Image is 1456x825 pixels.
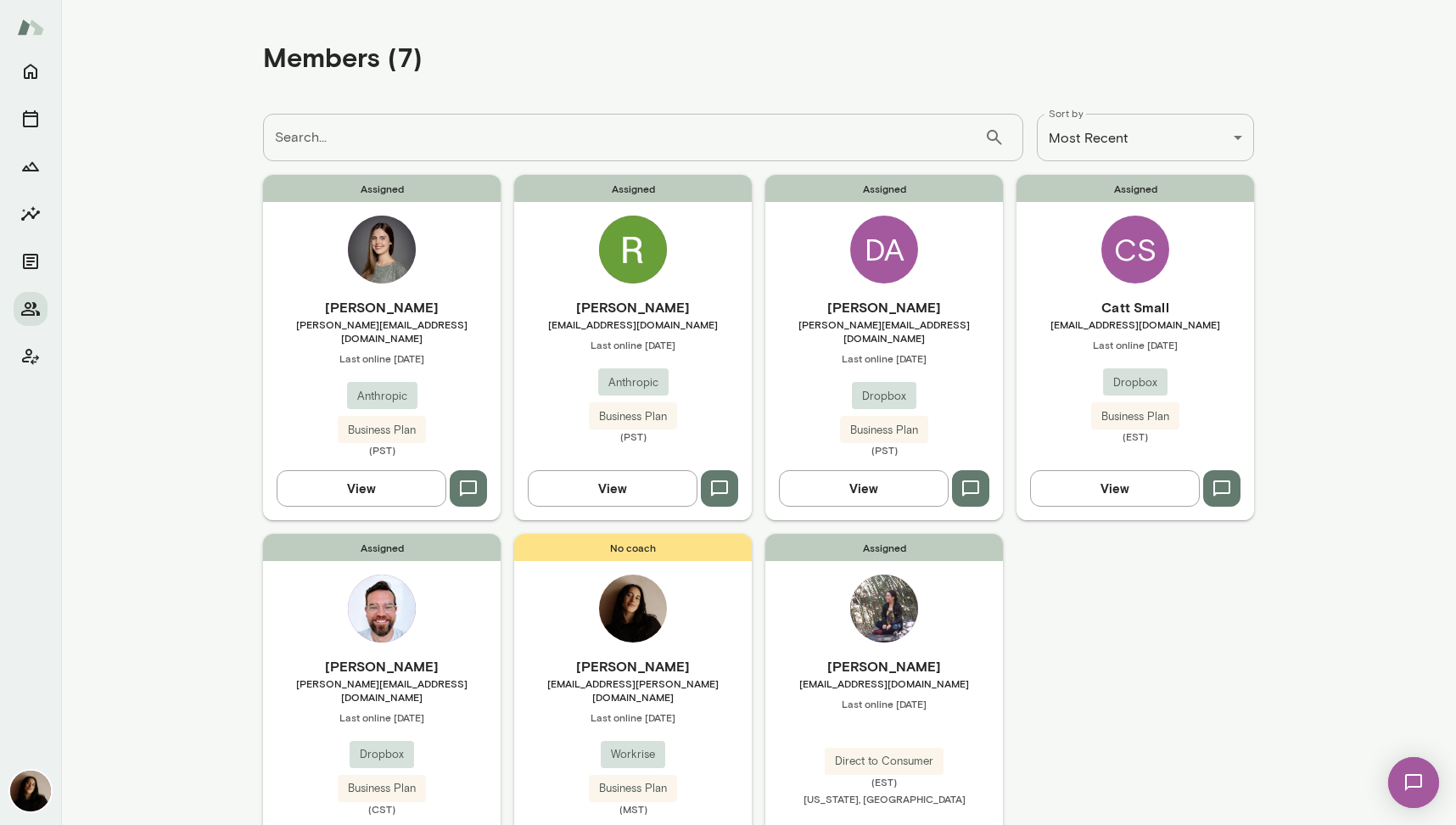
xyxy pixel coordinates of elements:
button: View [779,470,949,506]
span: Assigned [263,175,501,202]
h6: [PERSON_NAME] [765,656,1003,676]
img: Jenesis M Gallego [850,575,918,643]
h6: [PERSON_NAME] [514,297,752,317]
span: [PERSON_NAME][EMAIL_ADDRESS][DOMAIN_NAME] [765,317,1003,345]
span: Business Plan [338,780,426,797]
button: Growth Plan [14,149,48,183]
img: Fiona Nodar [599,575,667,643]
button: View [528,470,697,506]
span: Dropbox [1103,374,1168,391]
span: (CST) [263,802,501,816]
span: Last online [DATE] [263,351,501,365]
h6: [PERSON_NAME] [263,656,501,676]
span: [US_STATE], [GEOGRAPHIC_DATA] [804,793,966,805]
span: Business Plan [1091,408,1179,425]
button: View [277,470,446,506]
span: (MST) [514,802,752,816]
span: Assigned [263,534,501,561]
span: [EMAIL_ADDRESS][DOMAIN_NAME] [765,676,1003,690]
h6: Catt Small [1016,297,1254,317]
span: Business Plan [338,422,426,439]
img: Ryn Linthicum [599,216,667,283]
div: Most Recent [1037,114,1254,161]
span: [PERSON_NAME][EMAIL_ADDRESS][DOMAIN_NAME] [263,676,501,704]
span: Last online [DATE] [263,710,501,724]
span: Last online [DATE] [514,710,752,724]
span: Workrise [601,746,665,763]
span: Assigned [514,175,752,202]
div: DA [850,216,918,283]
img: Chris Meeks [348,575,416,643]
span: Business Plan [840,422,928,439]
span: Business Plan [589,780,677,797]
span: [EMAIL_ADDRESS][DOMAIN_NAME] [514,317,752,331]
span: Assigned [765,175,1003,202]
div: CS [1101,216,1169,283]
span: Direct to Consumer [825,753,944,770]
span: No coach [514,534,752,561]
span: (PST) [514,429,752,443]
span: [EMAIL_ADDRESS][DOMAIN_NAME] [1016,317,1254,331]
span: Last online [DATE] [765,351,1003,365]
span: Anthropic [347,388,417,405]
label: Sort by [1049,106,1084,121]
span: Business Plan [589,408,677,425]
button: Sessions [14,102,48,136]
h6: [PERSON_NAME] [263,297,501,317]
img: Mento [17,11,44,43]
span: (EST) [1016,429,1254,443]
button: Insights [14,197,48,231]
span: Last online [DATE] [765,697,1003,710]
span: Assigned [765,534,1003,561]
span: Last online [DATE] [1016,338,1254,351]
img: Fiona Nodar [10,771,51,811]
button: Members [14,292,48,326]
button: Client app [14,340,48,373]
span: Dropbox [350,746,414,763]
span: Anthropic [598,374,669,391]
img: Rebecca Raible [348,216,416,283]
span: Last online [DATE] [514,338,752,351]
span: Assigned [1016,175,1254,202]
button: View [1030,470,1200,506]
button: Home [14,54,48,88]
button: Documents [14,244,48,278]
span: (PST) [263,443,501,457]
span: [PERSON_NAME][EMAIL_ADDRESS][DOMAIN_NAME] [263,317,501,345]
h6: [PERSON_NAME] [514,656,752,676]
span: Dropbox [852,388,916,405]
span: (PST) [765,443,1003,457]
span: [EMAIL_ADDRESS][PERSON_NAME][DOMAIN_NAME] [514,676,752,704]
span: (EST) [765,775,1003,789]
h6: [PERSON_NAME] [765,297,1003,317]
h4: Members (7) [263,41,423,73]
